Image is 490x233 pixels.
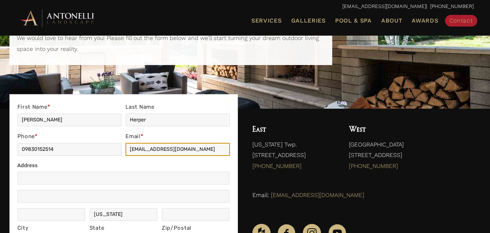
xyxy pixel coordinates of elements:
a: [EMAIL_ADDRESS][DOMAIN_NAME] [342,3,426,9]
label: Phone [17,132,122,143]
span: Pool & Spa [335,17,372,24]
h4: East [252,123,335,136]
label: First Name [17,102,122,113]
span: Galleries [291,17,326,24]
label: Last Name [125,102,230,113]
a: Awards [409,16,441,25]
h4: West [349,123,473,136]
div: Address [17,161,230,172]
a: [PHONE_NUMBER] [252,162,301,169]
a: Services [248,16,285,25]
a: About [378,16,405,25]
a: Contact [445,15,477,27]
span: Email: [252,192,269,198]
a: Galleries [288,16,329,25]
p: We would love to hear from you! Please fill out the form below and we'll start turning your dream... [17,33,325,58]
label: Email [125,132,230,143]
span: Contact [449,17,473,24]
span: Awards [412,17,438,24]
a: Pool & Spa [332,16,375,25]
a: [PHONE_NUMBER] [349,162,398,169]
p: | [PHONE_NUMBER] [17,2,474,11]
a: [EMAIL_ADDRESS][DOMAIN_NAME] [271,192,364,198]
span: Services [251,18,282,24]
span: About [381,18,403,24]
img: Antonelli Horizontal Logo [17,8,96,28]
input: Michigan [90,208,158,221]
p: [GEOGRAPHIC_DATA] [STREET_ADDRESS] [349,139,473,175]
p: [US_STATE] Twp. [STREET_ADDRESS] [252,139,335,175]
